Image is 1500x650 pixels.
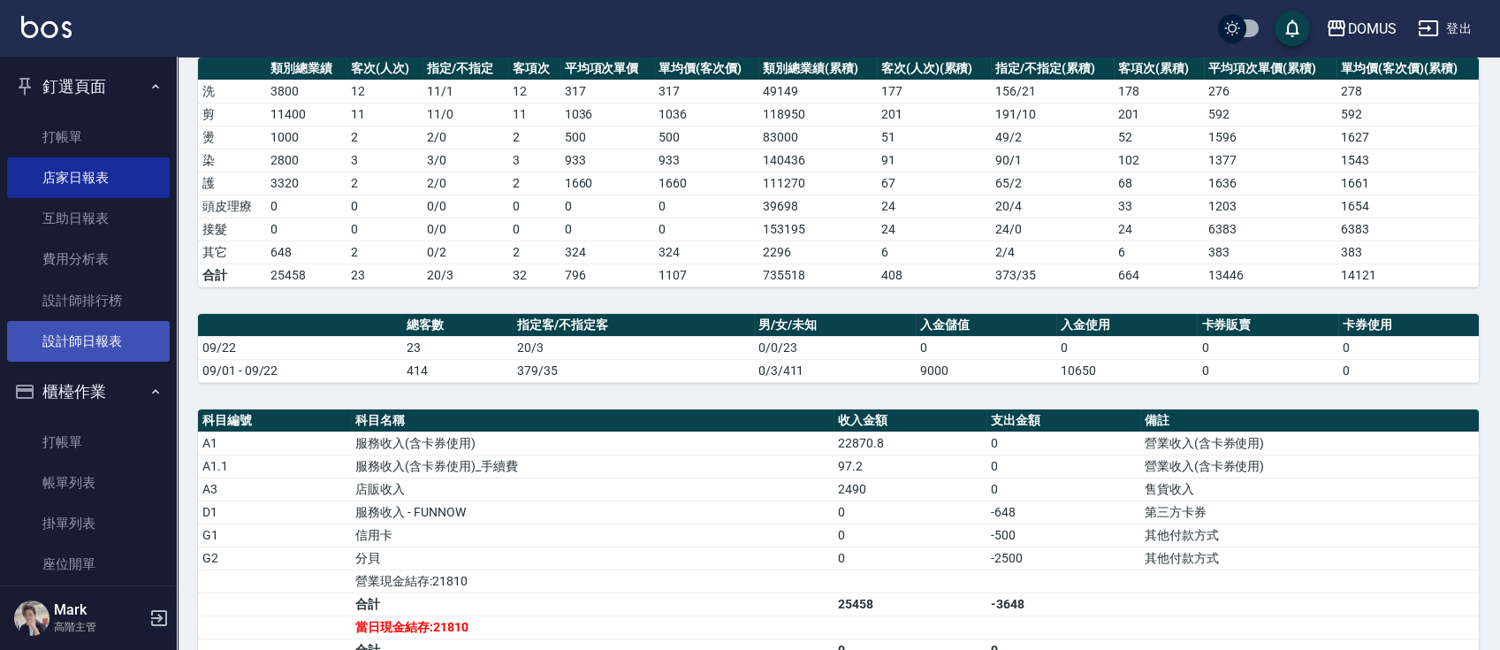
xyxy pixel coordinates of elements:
[423,264,507,287] td: 20/3
[7,239,170,279] a: 費用分析表
[654,241,758,264] td: 324
[1204,218,1336,241] td: 6383
[346,195,423,218] td: 0
[560,80,655,103] td: 317
[1140,432,1479,455] td: 營業收入(含卡券使用)
[560,264,655,287] td: 796
[346,103,423,126] td: 11
[991,126,1114,149] td: 49 / 2
[1336,126,1479,149] td: 1627
[758,241,877,264] td: 2296
[423,80,507,103] td: 11 / 1
[654,57,758,80] th: 單均價(客次價)
[198,218,266,241] td: 接髮
[402,359,513,382] td: 414
[1336,57,1479,80] th: 單均價(客次價)(累積)
[1319,11,1404,47] button: DOMUS
[986,547,1139,570] td: -2500
[1204,264,1336,287] td: 13446
[508,126,560,149] td: 2
[351,547,834,570] td: 分貝
[7,422,170,463] a: 打帳單
[508,241,560,264] td: 2
[758,195,877,218] td: 39698
[351,593,834,616] td: 合計
[1336,103,1479,126] td: 592
[1204,103,1336,126] td: 592
[1114,264,1204,287] td: 664
[1204,195,1336,218] td: 1203
[986,524,1139,547] td: -500
[758,149,877,172] td: 140436
[991,103,1114,126] td: 191 / 10
[916,336,1056,359] td: 0
[266,241,346,264] td: 648
[916,359,1056,382] td: 9000
[1336,80,1479,103] td: 278
[423,149,507,172] td: 3 / 0
[877,241,991,264] td: 6
[1336,218,1479,241] td: 6383
[7,503,170,544] a: 掛單列表
[834,478,986,501] td: 2490
[991,241,1114,264] td: 2 / 4
[758,126,877,149] td: 83000
[198,264,266,287] td: 合計
[7,280,170,321] a: 設計師排行榜
[7,544,170,585] a: 座位開單
[1347,18,1397,40] div: DOMUS
[991,195,1114,218] td: 20 / 4
[1204,126,1336,149] td: 1596
[1140,501,1479,524] td: 第三方卡券
[198,547,351,570] td: G2
[513,359,754,382] td: 379/35
[7,369,170,415] button: 櫃檯作業
[351,570,834,593] td: 營業現金結存:21810
[346,126,423,149] td: 2
[346,218,423,241] td: 0
[560,218,655,241] td: 0
[986,409,1139,432] th: 支出金額
[198,103,266,126] td: 剪
[834,524,986,547] td: 0
[654,218,758,241] td: 0
[754,336,916,359] td: 0/0/23
[198,172,266,195] td: 護
[508,103,560,126] td: 11
[198,241,266,264] td: 其它
[560,149,655,172] td: 933
[986,432,1139,455] td: 0
[834,409,986,432] th: 收入金額
[1056,314,1197,337] th: 入金使用
[1336,172,1479,195] td: 1661
[1338,359,1479,382] td: 0
[266,264,346,287] td: 25458
[991,57,1114,80] th: 指定/不指定(累積)
[834,593,986,616] td: 25458
[1114,80,1204,103] td: 178
[423,103,507,126] td: 11 / 0
[560,172,655,195] td: 1660
[14,600,49,636] img: Person
[346,80,423,103] td: 12
[1114,57,1204,80] th: 客項次(累積)
[986,593,1139,616] td: -3648
[1114,103,1204,126] td: 201
[351,409,834,432] th: 科目名稱
[423,126,507,149] td: 2 / 0
[508,195,560,218] td: 0
[1336,195,1479,218] td: 1654
[508,172,560,195] td: 2
[7,64,170,110] button: 釘選頁面
[1114,149,1204,172] td: 102
[1140,409,1479,432] th: 備註
[198,126,266,149] td: 燙
[198,80,266,103] td: 洗
[346,172,423,195] td: 2
[198,57,1479,287] table: a dense table
[654,172,758,195] td: 1660
[1140,547,1479,570] td: 其他付款方式
[1140,455,1479,478] td: 營業收入(含卡券使用)
[1056,359,1197,382] td: 10650
[654,80,758,103] td: 317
